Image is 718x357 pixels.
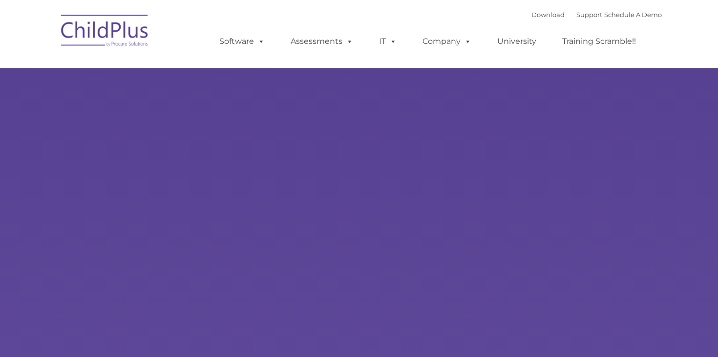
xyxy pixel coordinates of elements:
a: Training Scramble!! [552,32,646,51]
a: Support [576,11,602,19]
a: Schedule A Demo [604,11,662,19]
img: ChildPlus by Procare Solutions [56,8,154,57]
font: | [531,11,662,19]
a: Software [210,32,275,51]
a: IT [369,32,406,51]
a: Company [413,32,481,51]
a: Assessments [281,32,363,51]
a: University [487,32,546,51]
a: Download [531,11,565,19]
